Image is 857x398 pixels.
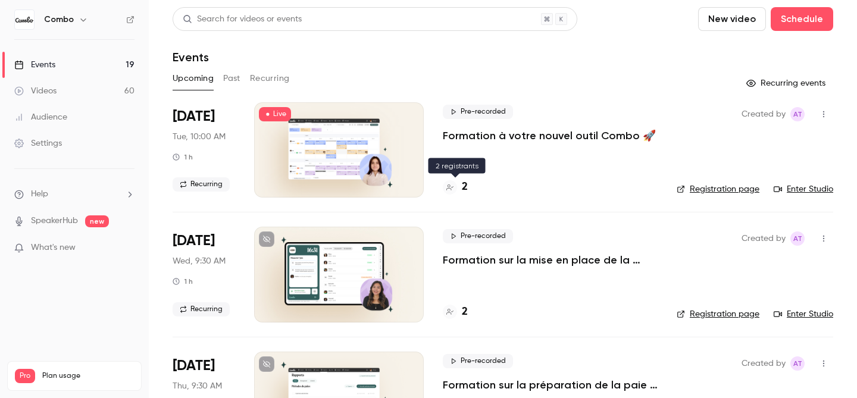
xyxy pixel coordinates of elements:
[173,231,215,250] span: [DATE]
[173,177,230,192] span: Recurring
[14,85,57,97] div: Videos
[793,356,802,371] span: AT
[173,69,214,88] button: Upcoming
[173,356,215,375] span: [DATE]
[443,304,468,320] a: 2
[742,356,786,371] span: Created by
[698,7,766,31] button: New video
[15,369,35,383] span: Pro
[14,137,62,149] div: Settings
[250,69,290,88] button: Recurring
[173,152,193,162] div: 1 h
[44,14,74,26] h6: Combo
[790,356,805,371] span: Amandine Test
[677,308,759,320] a: Registration page
[15,10,34,29] img: Combo
[173,380,222,392] span: Thu, 9:30 AM
[793,107,802,121] span: AT
[173,107,215,126] span: [DATE]
[14,59,55,71] div: Events
[742,107,786,121] span: Created by
[173,227,235,322] div: Aug 20 Wed, 9:30 AM (Europe/Paris)
[173,50,209,64] h1: Events
[14,111,67,123] div: Audience
[14,188,135,200] li: help-dropdown-opener
[774,183,833,195] a: Enter Studio
[85,215,109,227] span: new
[183,13,302,26] div: Search for videos or events
[223,69,240,88] button: Past
[31,242,76,254] span: What's new
[741,74,833,93] button: Recurring events
[462,179,468,195] h4: 2
[173,302,230,316] span: Recurring
[443,129,656,143] a: Formation à votre nouvel outil Combo 🚀
[173,102,235,198] div: Aug 19 Tue, 10:00 AM (Europe/Paris)
[42,371,134,381] span: Plan usage
[443,354,513,368] span: Pre-recorded
[443,378,658,392] a: Formation sur la préparation de la paie avec Combo 🧾
[173,277,193,286] div: 1 h
[443,253,658,267] a: Formation sur la mise en place de la Pointeuse Combo 🚦
[742,231,786,246] span: Created by
[462,304,468,320] h4: 2
[793,231,802,246] span: AT
[774,308,833,320] a: Enter Studio
[443,105,513,119] span: Pre-recorded
[790,107,805,121] span: Amandine Test
[677,183,759,195] a: Registration page
[31,188,48,200] span: Help
[31,215,78,227] a: SpeakerHub
[259,107,291,121] span: Live
[771,7,833,31] button: Schedule
[173,255,226,267] span: Wed, 9:30 AM
[443,179,468,195] a: 2
[443,229,513,243] span: Pre-recorded
[790,231,805,246] span: Amandine Test
[173,131,226,143] span: Tue, 10:00 AM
